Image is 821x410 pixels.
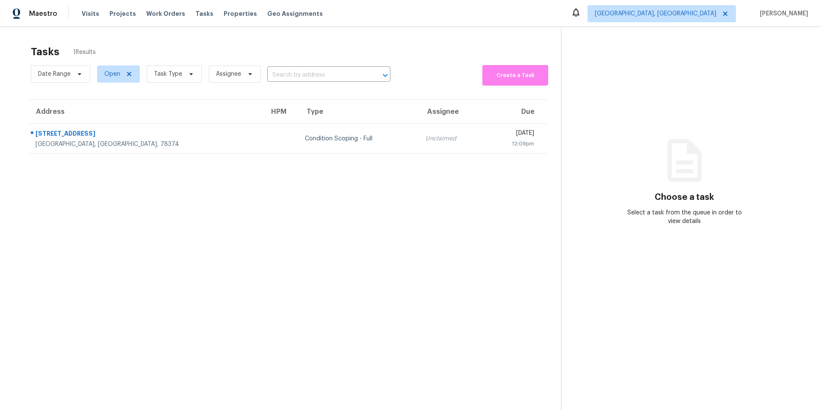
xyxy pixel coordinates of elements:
button: Create a Task [482,65,548,86]
span: Visits [82,9,99,18]
th: Address [27,100,263,124]
th: HPM [263,100,298,124]
div: Unclaimed [425,134,478,143]
span: Maestro [29,9,57,18]
div: Select a task from the queue in order to view details [623,208,746,226]
span: Date Range [38,70,71,78]
div: [STREET_ADDRESS] [35,129,256,140]
span: Geo Assignments [267,9,323,18]
span: Projects [109,9,136,18]
div: [DATE] [491,129,534,140]
input: Search by address [267,68,366,82]
th: Type [298,100,419,124]
h2: Tasks [31,48,59,56]
span: [PERSON_NAME] [756,9,808,18]
h3: Choose a task [655,193,714,202]
th: Assignee [419,100,484,124]
span: Assignee [216,70,241,78]
span: Open [104,70,120,78]
div: Condition Scoping - Full [305,134,412,143]
div: [GEOGRAPHIC_DATA], [GEOGRAPHIC_DATA], 78374 [35,140,256,149]
span: Tasks [195,11,213,17]
th: Due [484,100,547,124]
span: Create a Task [487,71,544,80]
button: Open [379,69,391,81]
span: Task Type [154,70,182,78]
span: Properties [224,9,257,18]
span: Work Orders [146,9,185,18]
span: [GEOGRAPHIC_DATA], [GEOGRAPHIC_DATA] [595,9,716,18]
div: 12:09pm [491,140,534,148]
span: 1 Results [73,48,96,56]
